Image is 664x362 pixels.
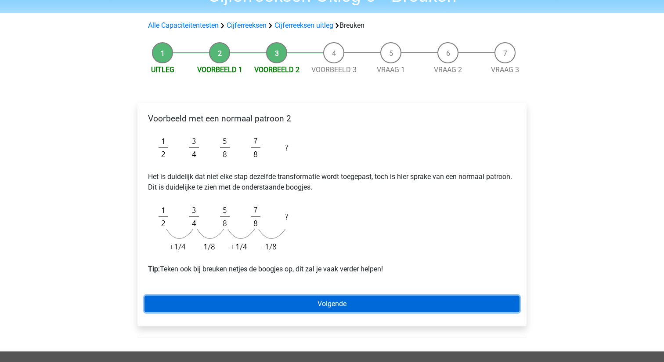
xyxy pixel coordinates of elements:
img: Fractions_example_2_1.png [148,200,302,257]
a: Voorbeeld 1 [197,66,242,74]
b: Tip: [148,265,160,273]
a: Alle Capaciteitentesten [148,21,219,29]
a: Volgende [144,296,520,312]
h4: Voorbeeld met een normaal patroon 2 [148,113,516,124]
a: Cijferreeksen uitleg [274,21,333,29]
a: Uitleg [151,66,174,74]
a: Voorbeeld 3 [311,66,357,74]
a: Vraag 2 [434,66,462,74]
img: Fractions_example_2.png [148,131,302,165]
p: Het is duidelijk dat niet elke stap dezelfde transformatie wordt toegepast, toch is hier sprake v... [148,172,516,193]
a: Voorbeeld 2 [254,66,300,74]
a: Cijferreeksen [227,21,267,29]
a: Vraag 3 [491,66,519,74]
div: Breuken [144,20,520,31]
a: Vraag 1 [377,66,405,74]
p: Teken ook bij breuken netjes de boogjes op, dit zal je vaak verder helpen! [148,264,516,274]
